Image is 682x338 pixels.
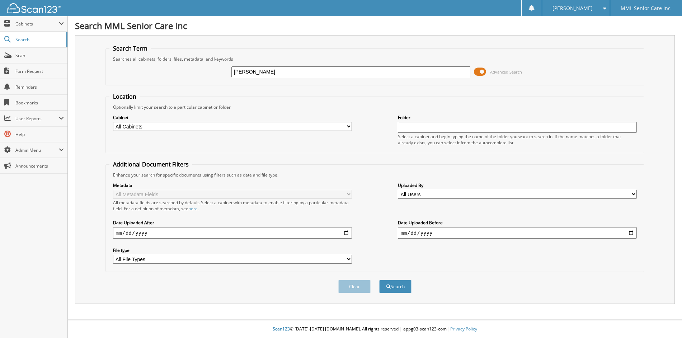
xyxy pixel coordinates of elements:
div: All metadata fields are searched by default. Select a cabinet with metadata to enable filtering b... [113,199,352,212]
legend: Location [109,93,140,100]
img: scan123-logo-white.svg [7,3,61,13]
span: MML Senior Care Inc [621,6,671,10]
label: Cabinet [113,114,352,121]
label: Metadata [113,182,352,188]
span: Advanced Search [490,69,522,75]
h1: Search MML Senior Care Inc [75,20,675,32]
a: here [188,206,198,212]
button: Search [379,280,411,293]
span: Reminders [15,84,64,90]
span: [PERSON_NAME] [552,6,593,10]
a: Privacy Policy [450,326,477,332]
div: Optionally limit your search to a particular cabinet or folder [109,104,641,110]
span: Bookmarks [15,100,64,106]
legend: Search Term [109,44,151,52]
label: Date Uploaded Before [398,220,637,226]
input: end [398,227,637,239]
input: start [113,227,352,239]
span: Help [15,131,64,137]
span: Scan [15,52,64,58]
label: File type [113,247,352,253]
label: Date Uploaded After [113,220,352,226]
span: User Reports [15,116,59,122]
div: Searches all cabinets, folders, files, metadata, and keywords [109,56,641,62]
div: © [DATE]-[DATE] [DOMAIN_NAME]. All rights reserved | appg03-scan123-com | [68,320,682,338]
div: Enhance your search for specific documents using filters such as date and file type. [109,172,641,178]
button: Clear [338,280,371,293]
label: Uploaded By [398,182,637,188]
iframe: Chat Widget [646,304,682,338]
label: Folder [398,114,637,121]
legend: Additional Document Filters [109,160,192,168]
span: Form Request [15,68,64,74]
span: Search [15,37,63,43]
span: Scan123 [273,326,290,332]
span: Cabinets [15,21,59,27]
span: Announcements [15,163,64,169]
div: Select a cabinet and begin typing the name of the folder you want to search in. If the name match... [398,133,637,146]
span: Admin Menu [15,147,59,153]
